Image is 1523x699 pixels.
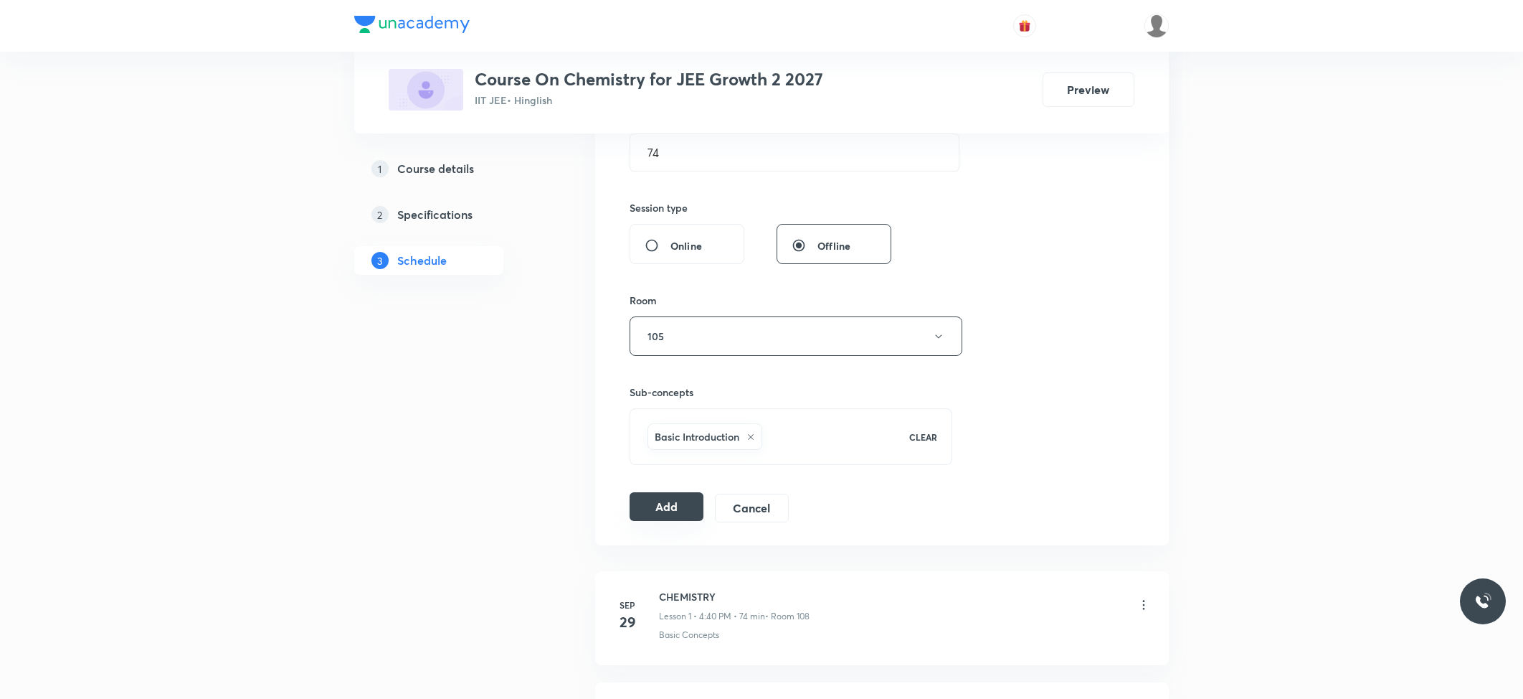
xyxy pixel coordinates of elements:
[371,160,389,177] p: 1
[765,610,810,623] p: • Room 108
[354,16,470,33] img: Company Logo
[389,69,463,111] img: 3259711B-E38C-4C91-BD53-503C1A37B6A5_plus.png
[715,494,789,522] button: Cancel
[371,252,389,269] p: 3
[909,431,937,444] p: CLEAR
[1144,14,1169,38] img: Divya tyagi
[1013,14,1036,37] button: avatar
[475,93,823,108] p: IIT JEE • Hinglish
[630,200,688,215] h6: Session type
[397,160,474,177] h5: Course details
[397,252,447,269] h5: Schedule
[1043,72,1134,107] button: Preview
[354,16,470,37] a: Company Logo
[630,316,962,356] button: 105
[1018,19,1031,32] img: avatar
[354,154,549,183] a: 1Course details
[670,238,702,253] span: Online
[655,429,739,444] h6: Basic Introduction
[613,599,642,611] h6: Sep
[630,385,952,400] h6: Sub-concepts
[371,206,389,223] p: 2
[630,134,959,171] input: 74
[613,611,642,633] h4: 29
[354,200,549,229] a: 2Specifications
[397,206,473,223] h5: Specifications
[659,589,810,604] h6: CHEMISTRY
[475,69,823,90] h3: Course On Chemistry for JEE Growth 2 2027
[659,629,719,642] p: Basic Concepts
[630,293,657,308] h6: Room
[630,492,703,521] button: Add
[1474,593,1491,610] img: ttu
[817,238,850,253] span: Offline
[659,610,765,623] p: Lesson 1 • 4:40 PM • 74 min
